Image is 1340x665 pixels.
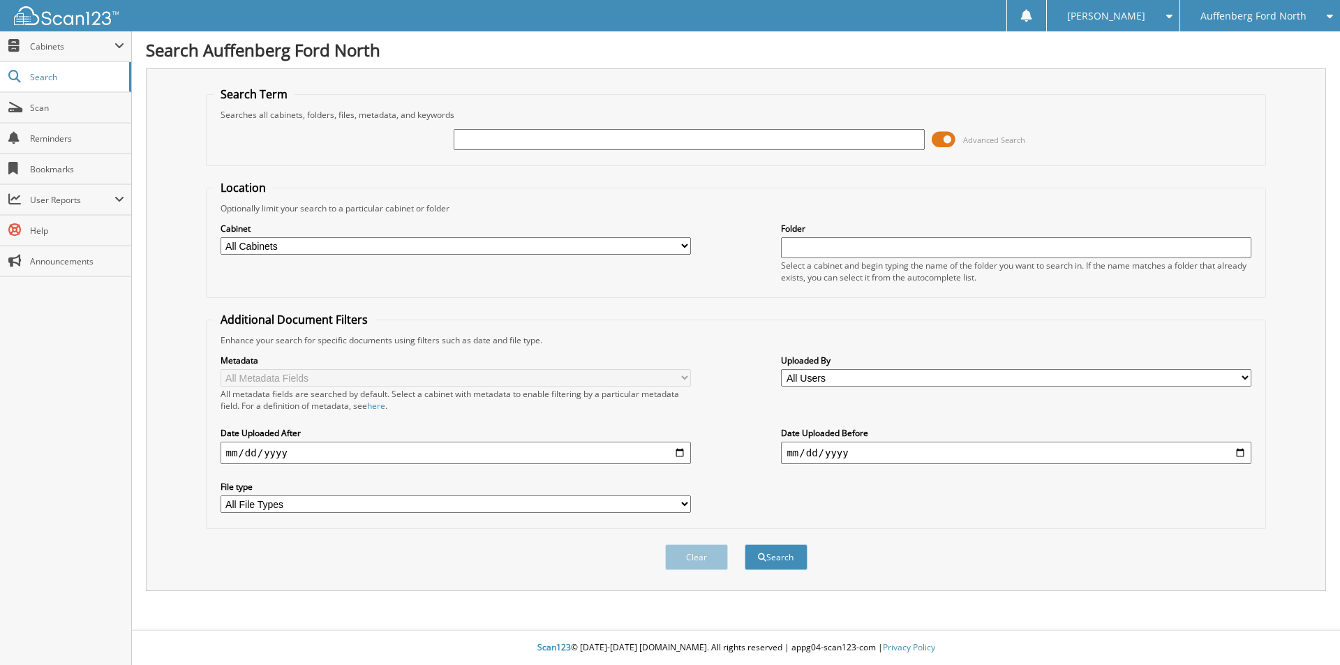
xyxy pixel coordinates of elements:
[30,255,124,267] span: Announcements
[132,631,1340,665] div: © [DATE]-[DATE] [DOMAIN_NAME]. All rights reserved | appg04-scan123-com |
[30,133,124,144] span: Reminders
[963,135,1025,145] span: Advanced Search
[214,109,1259,121] div: Searches all cabinets, folders, files, metadata, and keywords
[1067,12,1145,20] span: [PERSON_NAME]
[221,354,691,366] label: Metadata
[214,334,1259,346] div: Enhance your search for specific documents using filters such as date and file type.
[221,481,691,493] label: File type
[745,544,807,570] button: Search
[781,260,1251,283] div: Select a cabinet and begin typing the name of the folder you want to search in. If the name match...
[214,87,295,102] legend: Search Term
[781,223,1251,234] label: Folder
[30,225,124,237] span: Help
[221,427,691,439] label: Date Uploaded After
[221,388,691,412] div: All metadata fields are searched by default. Select a cabinet with metadata to enable filtering b...
[537,641,571,653] span: Scan123
[14,6,119,25] img: scan123-logo-white.svg
[781,442,1251,464] input: end
[883,641,935,653] a: Privacy Policy
[30,40,114,52] span: Cabinets
[665,544,728,570] button: Clear
[221,223,691,234] label: Cabinet
[30,163,124,175] span: Bookmarks
[781,354,1251,366] label: Uploaded By
[30,194,114,206] span: User Reports
[30,102,124,114] span: Scan
[214,202,1259,214] div: Optionally limit your search to a particular cabinet or folder
[214,312,375,327] legend: Additional Document Filters
[1200,12,1306,20] span: Auffenberg Ford North
[221,442,691,464] input: start
[781,427,1251,439] label: Date Uploaded Before
[146,38,1326,61] h1: Search Auffenberg Ford North
[214,180,273,195] legend: Location
[367,400,385,412] a: here
[30,71,122,83] span: Search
